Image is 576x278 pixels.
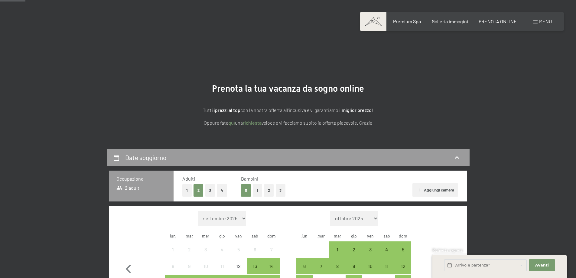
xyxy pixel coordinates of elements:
[182,247,197,262] div: 2
[479,18,517,24] a: PRENOTA ONLINE
[346,258,362,274] div: arrivo/check-in possibile
[228,120,235,126] a: quì
[379,247,394,262] div: 4
[230,258,247,274] div: Fri Sep 12 2025
[263,241,279,258] div: Sun Sep 07 2025
[367,233,374,238] abbr: venerdì
[313,258,329,274] div: arrivo/check-in possibile
[379,258,395,274] div: Sat Oct 11 2025
[247,241,263,258] div: Sat Sep 06 2025
[231,247,246,262] div: 5
[214,258,230,274] div: Thu Sep 11 2025
[263,258,279,274] div: Sun Sep 14 2025
[165,241,181,258] div: Mon Sep 01 2025
[346,247,361,262] div: 2
[379,258,395,274] div: arrivo/check-in possibile
[219,233,225,238] abbr: giovedì
[342,107,372,113] strong: miglior prezzo
[197,241,214,258] div: arrivo/check-in non effettuabile
[264,247,279,262] div: 7
[263,258,279,274] div: arrivo/check-in possibile
[181,241,197,258] div: Tue Sep 02 2025
[412,183,458,197] button: Aggiungi camera
[197,241,214,258] div: Wed Sep 03 2025
[253,184,262,197] button: 1
[329,258,346,274] div: Wed Oct 08 2025
[317,233,325,238] abbr: martedì
[181,258,197,274] div: Tue Sep 09 2025
[329,241,346,258] div: Wed Oct 01 2025
[379,241,395,258] div: Sat Oct 04 2025
[395,241,411,258] div: Sun Oct 05 2025
[395,247,411,262] div: 5
[116,185,141,191] span: 2 adulti
[362,258,378,274] div: Fri Oct 10 2025
[194,184,203,197] button: 2
[267,233,276,238] abbr: domenica
[182,184,192,197] button: 1
[230,241,247,258] div: Fri Sep 05 2025
[217,184,227,197] button: 4
[432,18,468,24] a: Galleria immagini
[383,233,390,238] abbr: sabato
[214,241,230,258] div: arrivo/check-in non effettuabile
[252,233,258,238] abbr: sabato
[165,258,181,274] div: Mon Sep 08 2025
[395,258,411,274] div: Sun Oct 12 2025
[215,247,230,262] div: 4
[214,258,230,274] div: arrivo/check-in non effettuabile
[212,83,364,94] span: Prenota la tua vacanza da sogno online
[215,107,240,113] strong: prezzi al top
[198,247,213,262] div: 3
[276,184,286,197] button: 3
[313,258,329,274] div: Tue Oct 07 2025
[395,258,411,274] div: arrivo/check-in possibile
[230,258,247,274] div: arrivo/check-in non effettuabile
[197,258,214,274] div: arrivo/check-in non effettuabile
[432,248,463,253] span: Richiesta express
[247,241,263,258] div: arrivo/check-in non effettuabile
[379,241,395,258] div: arrivo/check-in possibile
[247,258,263,274] div: arrivo/check-in possibile
[330,247,345,262] div: 1
[302,233,308,238] abbr: lunedì
[182,176,195,182] span: Adulti
[362,241,378,258] div: Fri Oct 03 2025
[181,258,197,274] div: arrivo/check-in non effettuabile
[247,258,263,274] div: Sat Sep 13 2025
[296,258,313,274] div: arrivo/check-in possibile
[205,184,215,197] button: 3
[362,241,378,258] div: arrivo/check-in possibile
[334,233,341,238] abbr: mercoledì
[125,154,166,161] h2: Date soggiorno
[329,241,346,258] div: arrivo/check-in possibile
[247,247,262,262] div: 6
[241,184,251,197] button: 0
[399,233,407,238] abbr: domenica
[137,106,439,114] p: Tutti i con la nostra offerta all'incusive e vi garantiamo il !
[137,119,439,127] p: Oppure fate una veloce e vi facciamo subito la offerta piacevole. Grazie
[116,175,166,182] h3: Occupazione
[529,259,555,272] button: Avanti
[165,241,181,258] div: arrivo/check-in non effettuabile
[264,184,274,197] button: 2
[170,233,176,238] abbr: lunedì
[243,120,262,126] a: richiesta
[395,241,411,258] div: arrivo/check-in possibile
[186,233,193,238] abbr: martedì
[535,263,549,268] span: Avanti
[235,233,242,238] abbr: venerdì
[214,241,230,258] div: Thu Sep 04 2025
[197,258,214,274] div: Wed Sep 10 2025
[351,233,357,238] abbr: giovedì
[241,176,258,182] span: Bambini
[393,18,421,24] a: Premium Spa
[202,233,209,238] abbr: mercoledì
[165,258,181,274] div: arrivo/check-in non effettuabile
[363,247,378,262] div: 3
[296,258,313,274] div: Mon Oct 06 2025
[230,241,247,258] div: arrivo/check-in non effettuabile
